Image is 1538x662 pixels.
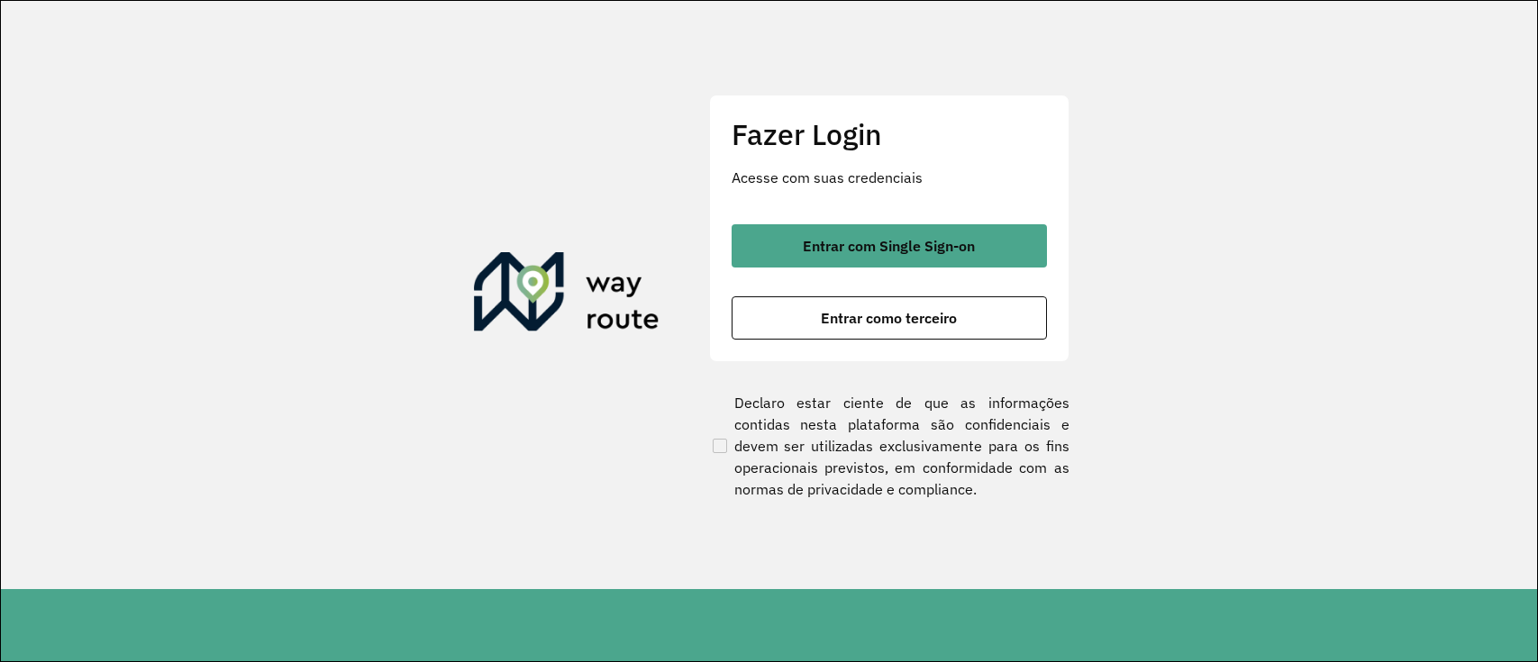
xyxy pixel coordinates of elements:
[732,167,1047,188] p: Acesse com suas credenciais
[732,296,1047,340] button: button
[732,224,1047,268] button: button
[732,117,1047,151] h2: Fazer Login
[803,239,975,253] span: Entrar com Single Sign-on
[709,392,1069,500] label: Declaro estar ciente de que as informações contidas nesta plataforma são confidenciais e devem se...
[474,252,660,339] img: Roteirizador AmbevTech
[821,311,957,325] span: Entrar como terceiro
